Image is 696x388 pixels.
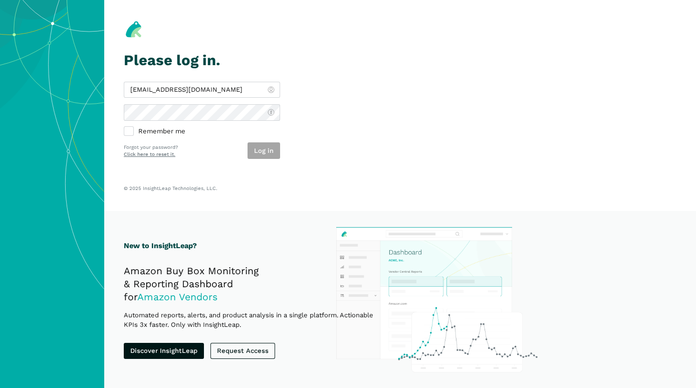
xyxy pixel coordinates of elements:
p: Automated reports, alerts, and product analysis in a single platform. Actionable KPIs 3x faster. ... [124,310,384,330]
a: Request Access [210,343,275,359]
p: Forgot your password? [124,144,178,151]
a: Discover InsightLeap [124,343,204,359]
input: admin@insightleap.com [124,82,280,98]
h1: Please log in. [124,52,280,69]
h1: New to InsightLeap? [124,240,384,252]
a: Click here to reset it. [124,151,175,157]
h2: Amazon Buy Box Monitoring & Reporting Dashboard for [124,265,384,304]
img: InsightLeap Product [332,224,541,375]
p: © 2025 InsightLeap Technologies, LLC. [124,185,676,191]
label: Remember me [124,127,280,136]
span: Amazon Vendors [137,291,217,303]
